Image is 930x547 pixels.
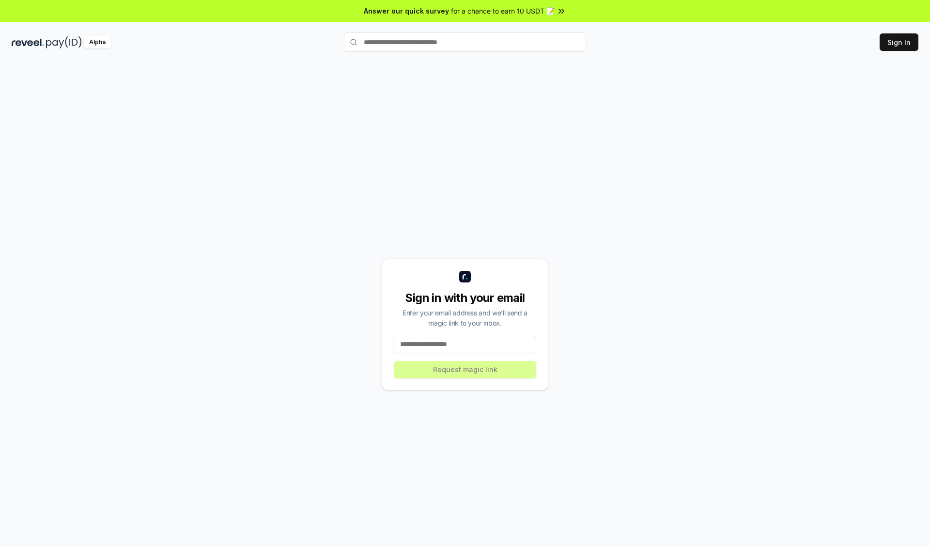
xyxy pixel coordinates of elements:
div: Sign in with your email [394,290,536,306]
div: Alpha [84,36,111,48]
img: pay_id [46,36,82,48]
button: Sign In [880,33,918,51]
img: reveel_dark [12,36,44,48]
div: Enter your email address and we’ll send a magic link to your inbox. [394,308,536,328]
span: for a chance to earn 10 USDT 📝 [451,6,555,16]
img: logo_small [459,271,471,282]
span: Answer our quick survey [364,6,449,16]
